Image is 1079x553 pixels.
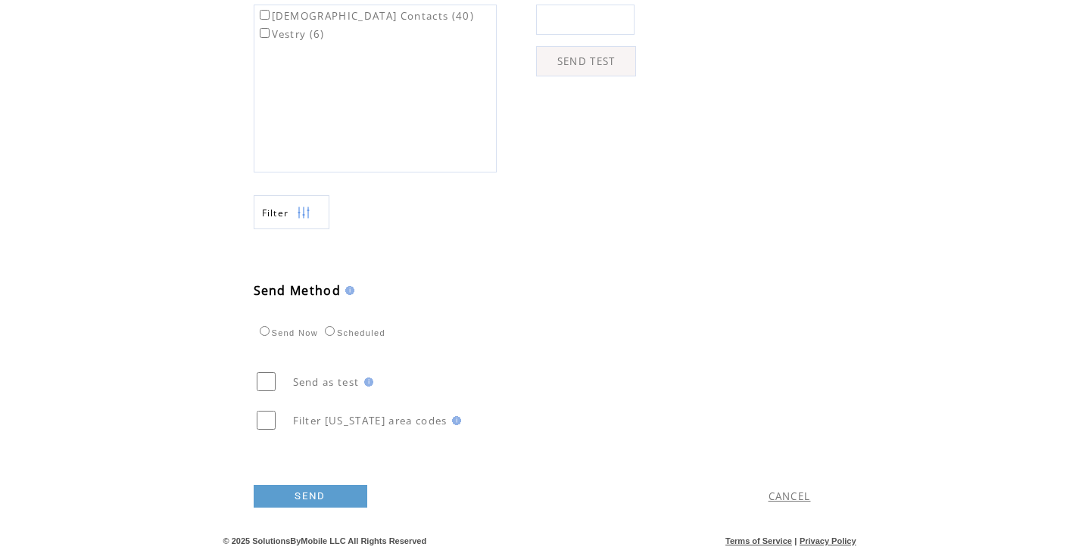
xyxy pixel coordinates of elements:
img: help.gif [341,286,354,295]
span: Filter [US_STATE] area codes [293,414,448,427]
a: CANCEL [769,489,811,503]
a: Privacy Policy [800,536,856,545]
span: Send as test [293,375,360,389]
a: SEND [254,485,367,508]
span: | [794,536,797,545]
img: filters.png [297,196,310,230]
input: [DEMOGRAPHIC_DATA] Contacts (40) [260,10,270,20]
span: Show filters [262,207,289,219]
input: Send Now [260,326,270,336]
label: Vestry (6) [257,27,325,41]
label: [DEMOGRAPHIC_DATA] Contacts (40) [257,9,475,23]
img: help.gif [360,377,373,387]
label: Scheduled [321,328,385,337]
span: Send Method [254,282,341,299]
input: Vestry (6) [260,28,270,38]
span: © 2025 SolutionsByMobile LLC All Rights Reserved [223,536,427,545]
a: Terms of Service [725,536,792,545]
a: Filter [254,195,329,229]
a: SEND TEST [536,46,636,76]
input: Scheduled [325,326,335,336]
img: help.gif [448,416,461,425]
label: Send Now [256,328,318,337]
